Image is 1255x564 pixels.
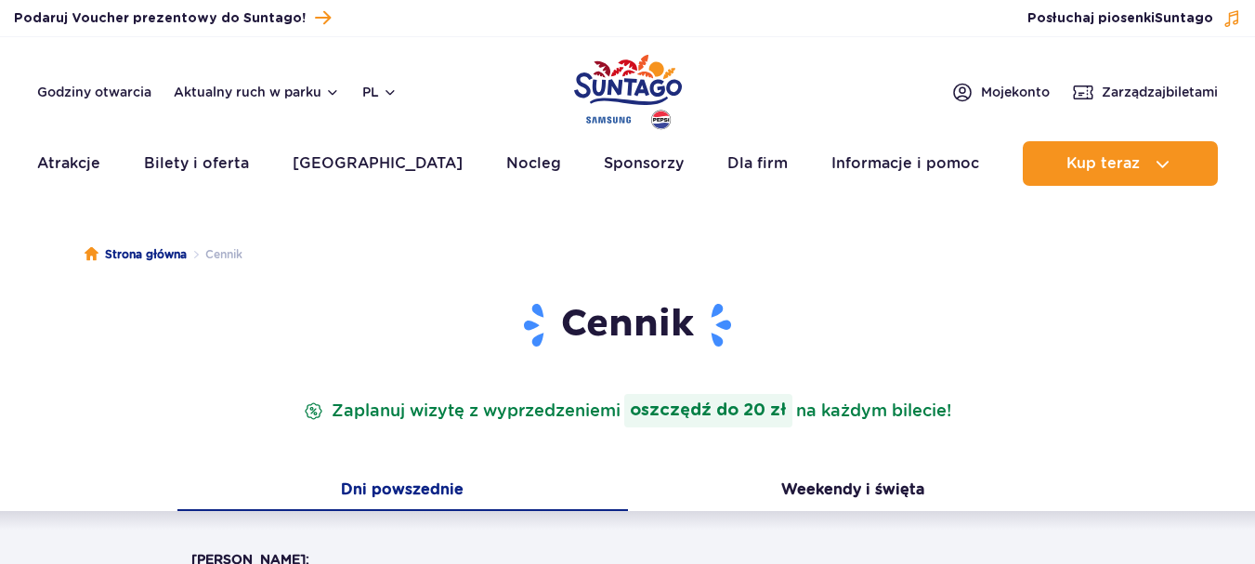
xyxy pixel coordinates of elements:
[727,141,788,186] a: Dla firm
[1066,155,1140,172] span: Kup teraz
[37,83,151,101] a: Godziny otwarcia
[37,141,100,186] a: Atrakcje
[574,46,682,132] a: Park of Poland
[951,81,1050,103] a: Mojekonto
[85,245,187,264] a: Strona główna
[506,141,561,186] a: Nocleg
[1023,141,1218,186] button: Kup teraz
[14,6,331,31] a: Podaruj Voucher prezentowy do Suntago!
[144,141,249,186] a: Bilety i oferta
[191,301,1065,349] h1: Cennik
[293,141,463,186] a: [GEOGRAPHIC_DATA]
[362,83,398,101] button: pl
[628,472,1079,511] button: Weekendy i święta
[981,83,1050,101] span: Moje konto
[300,394,955,427] p: Zaplanuj wizytę z wyprzedzeniem na każdym bilecie!
[174,85,340,99] button: Aktualny ruch w parku
[14,9,306,28] span: Podaruj Voucher prezentowy do Suntago!
[177,472,628,511] button: Dni powszednie
[187,245,242,264] li: Cennik
[1102,83,1218,101] span: Zarządzaj biletami
[1072,81,1218,103] a: Zarządzajbiletami
[1155,12,1213,25] span: Suntago
[604,141,684,186] a: Sponsorzy
[1027,9,1241,28] button: Posłuchaj piosenkiSuntago
[1027,9,1213,28] span: Posłuchaj piosenki
[831,141,979,186] a: Informacje i pomoc
[624,394,792,427] strong: oszczędź do 20 zł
